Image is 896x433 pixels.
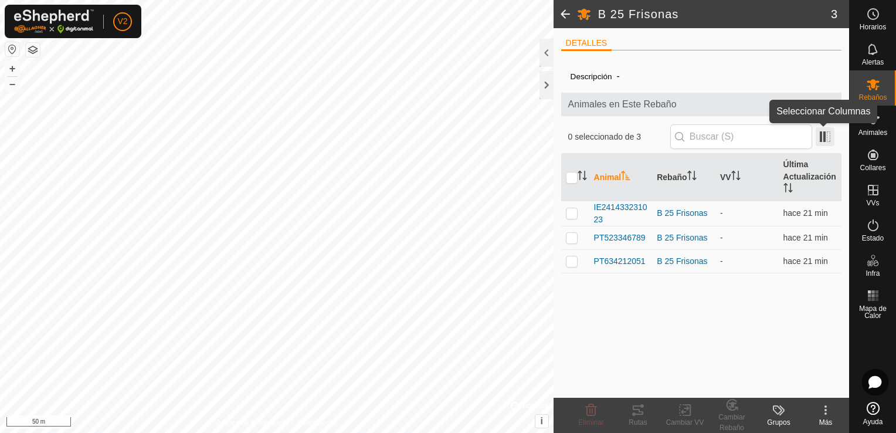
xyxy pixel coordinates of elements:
[783,185,793,194] p-sorticon: Activar para ordenar
[535,415,548,428] button: i
[568,97,835,111] span: Animales en Este Rebaño
[863,418,883,425] span: Ayuda
[783,233,828,242] span: 25 ago 2025, 12:31
[860,23,886,31] span: Horarios
[831,5,837,23] span: 3
[783,208,828,218] span: 25 ago 2025, 12:31
[720,233,723,242] app-display-virtual-paddock-transition: -
[657,207,711,219] div: B 25 Frisonas
[866,199,879,207] span: VVs
[755,417,802,428] div: Grupos
[571,72,612,81] label: Descripción
[117,15,127,28] span: V2
[26,43,40,57] button: Capas del Mapa
[783,256,828,266] span: 25 ago 2025, 12:31
[853,305,893,319] span: Mapa de Calor
[708,412,755,433] div: Cambiar Rebaño
[5,62,19,76] button: +
[216,418,283,428] a: Política de Privacidad
[720,256,723,266] app-display-virtual-paddock-transition: -
[14,9,94,33] img: Logo Gallagher
[578,418,603,427] span: Eliminar
[802,417,849,428] div: Más
[860,164,885,171] span: Collares
[862,235,884,242] span: Estado
[5,42,19,56] button: Restablecer Mapa
[598,7,831,21] h2: B 25 Frisonas
[661,417,708,428] div: Cambiar VV
[720,208,723,218] app-display-virtual-paddock-transition: -
[858,94,887,101] span: Rebaños
[589,154,653,201] th: Animal
[594,232,646,244] span: PT523346789
[657,255,711,268] div: B 25 Frisonas
[541,416,543,426] span: i
[561,37,612,51] li: DETALLES
[687,172,697,182] p-sorticon: Activar para ordenar
[594,255,646,268] span: PT634212051
[715,154,779,201] th: VV
[657,232,711,244] div: B 25 Frisonas
[858,129,887,136] span: Animales
[621,172,630,182] p-sorticon: Activar para ordenar
[612,66,625,86] span: -
[731,172,741,182] p-sorticon: Activar para ordenar
[652,154,715,201] th: Rebaño
[298,418,337,428] a: Contáctenos
[866,270,880,277] span: Infra
[670,124,812,149] input: Buscar (S)
[594,201,648,226] span: IE241433231023
[578,172,587,182] p-sorticon: Activar para ordenar
[5,77,19,91] button: –
[862,59,884,66] span: Alertas
[615,417,661,428] div: Rutas
[850,397,896,430] a: Ayuda
[568,131,670,143] span: 0 seleccionado de 3
[779,154,842,201] th: Última Actualización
